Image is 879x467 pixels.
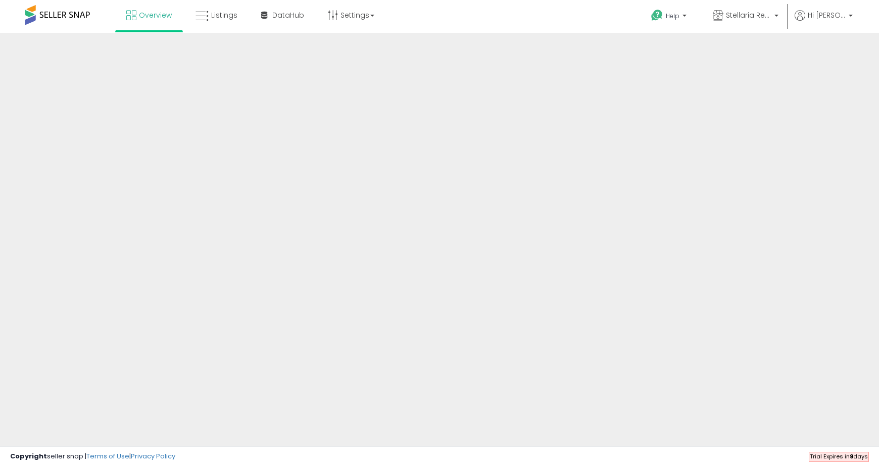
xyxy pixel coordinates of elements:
[666,12,679,20] span: Help
[86,451,129,461] a: Terms of Use
[272,10,304,20] span: DataHub
[726,10,771,20] span: Stellaria Retail
[131,451,175,461] a: Privacy Policy
[795,10,853,33] a: Hi [PERSON_NAME]
[139,10,172,20] span: Overview
[643,2,697,33] a: Help
[211,10,237,20] span: Listings
[10,451,47,461] strong: Copyright
[808,10,846,20] span: Hi [PERSON_NAME]
[651,9,663,22] i: Get Help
